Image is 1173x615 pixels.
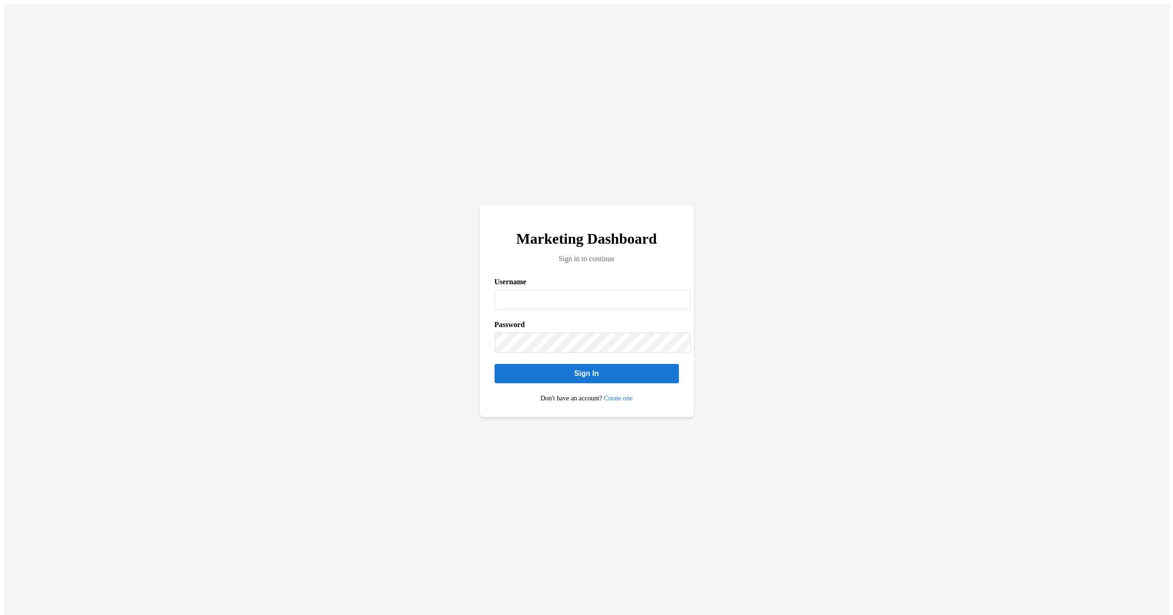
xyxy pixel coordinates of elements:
a: Create one [604,394,632,402]
h1: Marketing Dashboard [495,230,679,247]
p: Sign in to continue [495,255,679,263]
div: Don't have an account? [495,394,679,402]
label: Password [495,321,679,329]
label: Username [495,278,679,286]
button: Sign In [495,364,679,383]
